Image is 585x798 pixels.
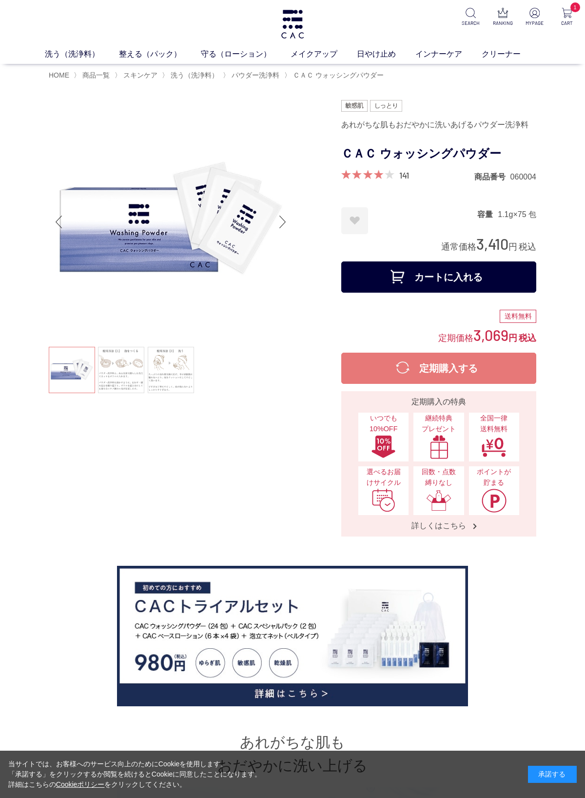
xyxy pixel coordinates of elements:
h2: あれがちな肌も おだやかに洗い上げる [49,731,536,778]
span: 3,069 [473,326,508,344]
a: メイクアップ [291,48,357,60]
a: インナーケア [415,48,482,60]
div: Previous slide [49,202,68,241]
span: 定期価格 [438,332,473,343]
button: カートに入れる [341,261,536,293]
a: 1 CART [557,8,577,27]
img: 継続特典プレゼント [426,435,451,459]
span: 3,410 [476,235,508,253]
img: いつでも10%OFF [371,435,396,459]
li: 〉 [162,71,221,80]
span: ＣＡＣ ウォッシングパウダー [293,71,384,79]
a: MYPAGE [525,8,545,27]
span: 回数・点数縛りなし [418,467,459,488]
img: 選べるお届けサイクル [371,488,396,513]
div: 承諾する [528,766,577,783]
li: 〉 [74,71,112,80]
span: ポイントが貯まる [474,467,514,488]
img: logo [280,10,305,39]
a: 洗う（洗浄料） [45,48,119,60]
a: 定期購入の特典 いつでも10%OFFいつでも10%OFF 継続特典プレゼント継続特典プレゼント 全国一律送料無料全国一律送料無料 選べるお届けサイクル選べるお届けサイクル 回数・点数縛りなし回数... [341,391,536,537]
div: 当サイトでは、お客様へのサービス向上のためにCookieを使用します。 「承諾する」をクリックするか閲覧を続けるとCookieに同意したことになります。 詳細はこちらの をクリックしてください。 [8,759,262,790]
span: スキンケア [123,71,157,79]
span: 継続特典 プレゼント [418,413,459,434]
a: クリーナー [482,48,540,60]
a: 洗う（洗浄料） [169,71,218,79]
div: あれがちな肌もおだやかに洗いあげるパウダー洗浄料 [341,117,536,133]
li: 〉 [284,71,386,80]
span: 商品一覧 [82,71,110,79]
img: 全国一律送料無料 [481,435,507,459]
li: 〉 [115,71,160,80]
div: 定期購入の特典 [345,396,532,408]
span: いつでも10%OFF [363,413,404,434]
span: 税込 [519,242,536,252]
span: 税込 [519,333,536,343]
a: RANKING [492,8,513,27]
h1: ＣＡＣ ウォッシングパウダー [341,143,536,165]
dd: 060004 [510,172,536,182]
span: 通常価格 [441,242,476,252]
dt: 商品番号 [474,172,510,182]
span: 円 [508,333,517,343]
a: SEARCH [460,8,481,27]
img: CACトライアルセット [117,566,468,706]
dt: 容量 [477,209,498,219]
li: 〉 [223,71,282,80]
a: お気に入りに登録する [341,207,368,234]
a: ＣＡＣ ウォッシングパウダー [291,71,384,79]
a: パウダー洗浄料 [230,71,279,79]
div: Next slide [273,202,292,241]
dd: 1.1g×75 包 [498,209,536,219]
a: 141 [399,170,409,180]
a: 守る（ローション） [201,48,291,60]
span: 円 [508,242,517,252]
img: しっとり [370,100,402,112]
img: 敏感肌 [341,100,368,112]
span: パウダー洗浄料 [232,71,279,79]
button: 定期購入する [341,353,536,384]
span: 洗う（洗浄料） [171,71,218,79]
p: MYPAGE [525,20,545,27]
img: 回数・点数縛りなし [426,488,451,513]
a: 整える（パック） [119,48,201,60]
span: 1 [570,2,580,12]
a: HOME [49,71,69,79]
span: 全国一律 送料無料 [474,413,514,434]
img: ポイントが貯まる [481,488,507,513]
p: RANKING [492,20,513,27]
div: 送料無料 [500,310,536,323]
a: スキンケア [121,71,157,79]
span: 詳しくはこちら [402,520,476,531]
span: 選べるお届けサイクル [363,467,404,488]
a: 商品一覧 [80,71,110,79]
img: ＣＡＣ ウォッシングパウダー [49,100,292,344]
a: 日やけ止め [357,48,415,60]
p: CART [557,20,577,27]
a: Cookieポリシー [56,780,105,788]
p: SEARCH [460,20,481,27]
